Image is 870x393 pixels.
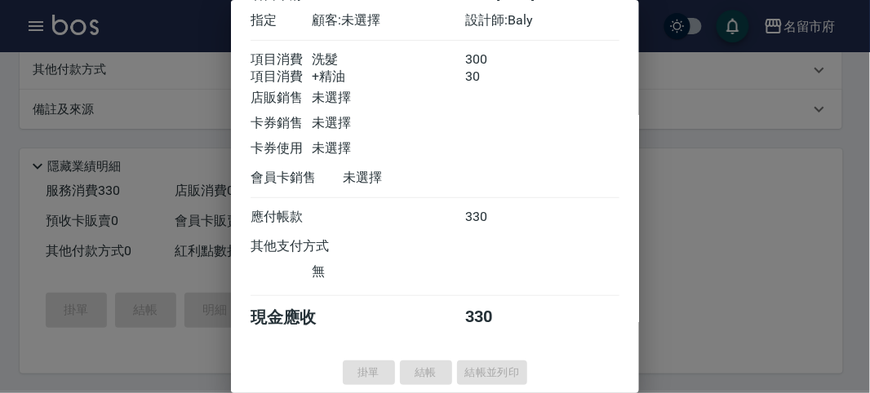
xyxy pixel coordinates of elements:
[312,140,465,157] div: 未選擇
[312,90,465,107] div: 未選擇
[466,68,527,86] div: 30
[251,307,343,329] div: 現金應收
[466,307,527,329] div: 330
[251,90,312,107] div: 店販銷售
[251,140,312,157] div: 卡券使用
[312,51,465,68] div: 洗髮
[312,263,465,280] div: 無
[251,12,312,29] div: 指定
[251,209,312,226] div: 應付帳款
[466,209,527,226] div: 330
[466,12,619,29] div: 設計師: Baly
[312,68,465,86] div: +精油
[251,170,343,187] div: 會員卡銷售
[466,51,527,68] div: 300
[312,12,465,29] div: 顧客: 未選擇
[312,115,465,132] div: 未選擇
[251,238,374,255] div: 其他支付方式
[251,51,312,68] div: 項目消費
[251,115,312,132] div: 卡券銷售
[251,68,312,86] div: 項目消費
[343,170,496,187] div: 未選擇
